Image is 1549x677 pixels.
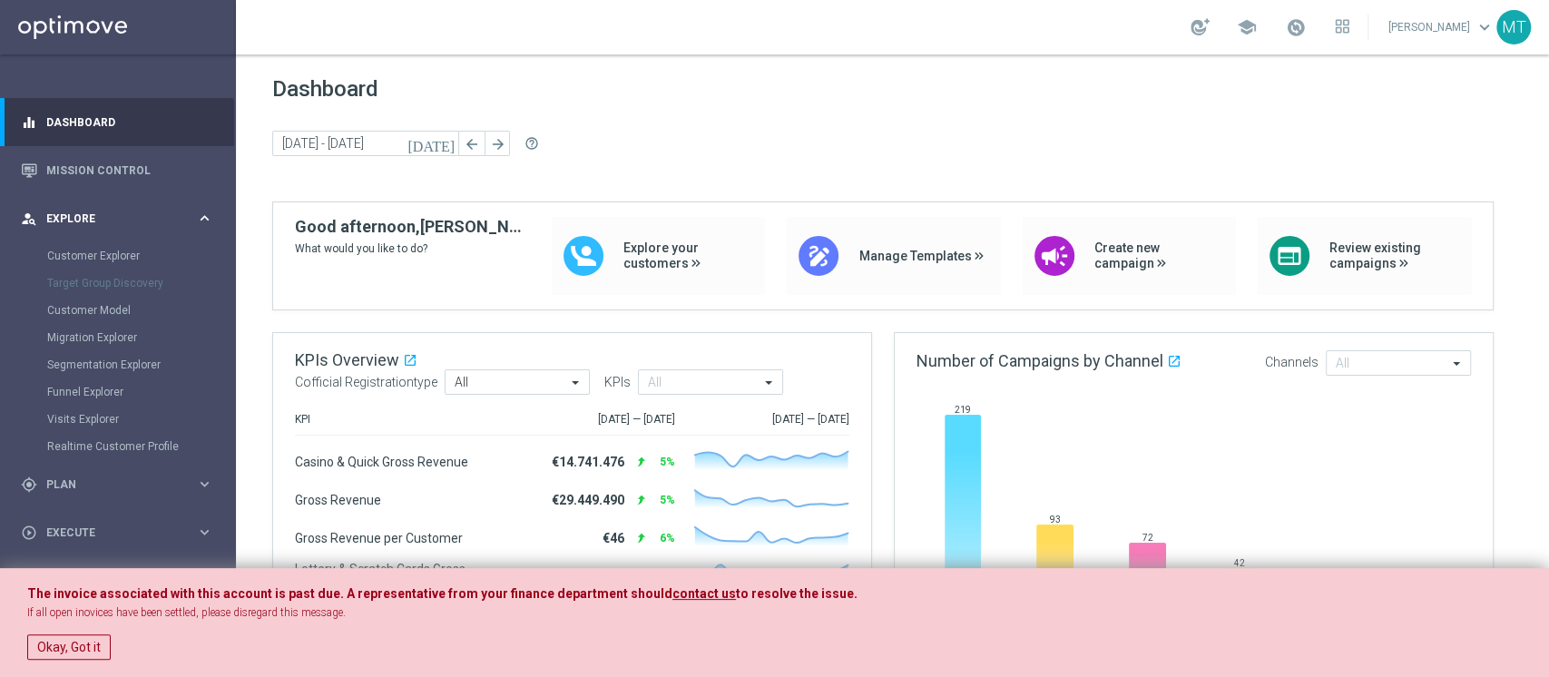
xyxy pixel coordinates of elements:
span: school [1237,17,1257,37]
button: gps_fixed Plan keyboard_arrow_right [20,477,214,492]
div: Target Group Discovery [47,270,234,297]
div: Funnel Explorer [47,378,234,406]
div: Customer Explorer [47,242,234,270]
a: Customer Model [47,303,189,318]
p: If all open inovices have been settled, please disregard this message. [27,605,1522,621]
div: Dashboard [21,98,213,146]
button: person_search Explore keyboard_arrow_right [20,211,214,226]
span: Plan [46,479,196,490]
a: [PERSON_NAME]keyboard_arrow_down [1387,14,1496,41]
a: Visits Explorer [47,412,189,427]
div: Explore [21,211,196,227]
a: Funnel Explorer [47,385,189,399]
span: Execute [46,527,196,538]
button: Okay, Got it [27,634,111,660]
a: Mission Control [46,146,213,194]
a: Segmentation Explorer [47,358,189,372]
a: contact us [672,586,736,602]
div: Segmentation Explorer [47,351,234,378]
i: play_circle_outline [21,525,37,541]
div: Mission Control [21,146,213,194]
a: Dashboard [46,98,213,146]
a: Customer Explorer [47,249,189,263]
button: play_circle_outline Execute keyboard_arrow_right [20,525,214,540]
button: Mission Control [20,163,214,178]
button: equalizer Dashboard [20,115,214,130]
i: person_search [21,211,37,227]
i: keyboard_arrow_right [196,476,213,493]
span: Explore [46,213,196,224]
i: equalizer [21,114,37,131]
a: Migration Explorer [47,330,189,345]
div: Customer Model [47,297,234,324]
div: Migration Explorer [47,324,234,351]
span: The invoice associated with this account is past due. A representative from your finance departme... [27,586,672,601]
i: gps_fixed [21,476,37,493]
div: Plan [21,476,196,493]
span: keyboard_arrow_down [1475,17,1495,37]
div: Visits Explorer [47,406,234,433]
div: Execute [21,525,196,541]
i: keyboard_arrow_right [196,524,213,541]
div: Realtime Customer Profile [47,433,234,460]
div: MT [1496,10,1531,44]
i: keyboard_arrow_right [196,210,213,227]
span: to resolve the issue. [736,586,858,601]
a: Realtime Customer Profile [47,439,189,454]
